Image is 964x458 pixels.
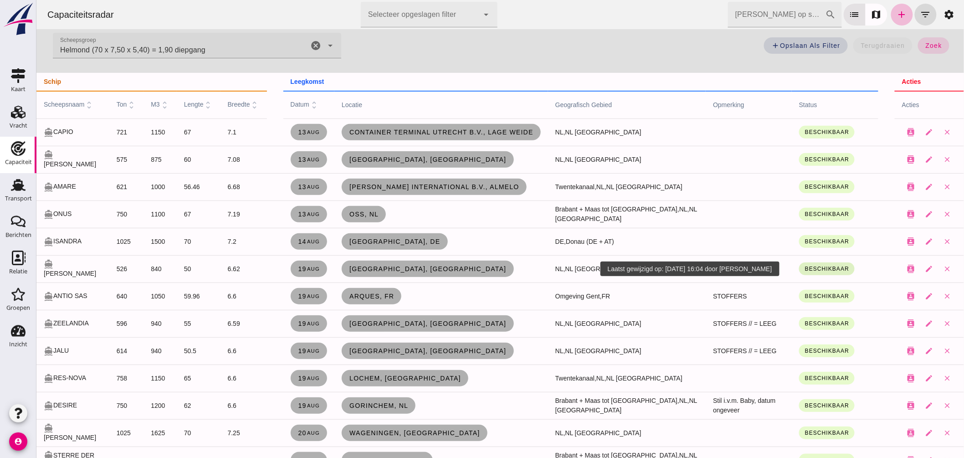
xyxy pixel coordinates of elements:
i: contacts [871,347,879,355]
div: Relatie [9,268,27,274]
th: acties [858,91,928,118]
td: 1150 [107,118,140,146]
div: ONUS [7,209,66,219]
small: aug [270,184,283,190]
i: unfold_more [123,100,133,110]
div: Berichten [5,232,31,238]
span: Wageningen, [GEOGRAPHIC_DATA] [313,429,444,437]
span: ton [80,101,100,108]
span: 19 [262,320,284,327]
i: contacts [871,401,879,410]
td: 614 [73,337,108,365]
td: 640 [73,283,108,310]
a: [GEOGRAPHIC_DATA], [GEOGRAPHIC_DATA] [305,343,477,359]
a: 13aug [254,206,291,222]
a: [GEOGRAPHIC_DATA], [GEOGRAPHIC_DATA] [305,151,477,168]
i: directions_boat [7,150,17,160]
span: Beschikbaar [768,320,813,327]
i: close [907,374,915,382]
small: aug [270,321,283,326]
span: NL [GEOGRAPHIC_DATA] [529,347,605,355]
div: Capaciteitsradar [4,8,85,21]
th: opmerking [669,91,755,118]
span: Beschikbaar [768,348,813,354]
span: [GEOGRAPHIC_DATA], [GEOGRAPHIC_DATA] [313,320,470,327]
a: 19aug [254,288,291,304]
i: map [835,9,846,20]
span: datum [254,101,282,108]
td: 1025 [73,228,108,255]
i: account_circle [9,432,27,451]
td: 750 [73,392,108,419]
span: DE, [519,238,529,245]
i: directions_boat [7,210,17,219]
span: Beschikbaar [768,184,813,190]
a: Wageningen, [GEOGRAPHIC_DATA] [305,425,451,441]
a: 13aug [254,151,291,168]
div: Groepen [6,305,30,311]
button: Beschikbaar [763,153,818,166]
span: Omgeving Gent, [519,293,565,300]
span: [PERSON_NAME] International B.V., Almelo [313,183,483,190]
i: contacts [871,374,879,382]
i: close [907,347,915,355]
span: Beschikbaar [768,211,813,217]
i: directions_boat [7,237,17,247]
th: locatie [298,91,512,118]
i: Wis Scheepsgroep [274,40,285,51]
a: 13aug [254,124,291,140]
div: Transport [5,196,32,201]
span: Donau (DE + AT) [529,238,578,245]
span: Twentekanaal, [519,183,560,190]
span: NL, [560,375,570,382]
button: Beschikbaar [763,235,818,248]
a: 20aug [254,425,291,441]
a: [GEOGRAPHIC_DATA], [GEOGRAPHIC_DATA] [305,315,477,332]
i: add [735,41,743,50]
span: NL, [519,265,529,273]
span: NL [GEOGRAPHIC_DATA] [570,375,646,382]
td: 1100 [107,201,140,228]
small: aug [270,266,283,272]
td: 6.6 [184,337,231,365]
td: 750 [73,201,108,228]
i: edit [889,183,897,191]
span: Beschikbaar [768,293,813,299]
span: NL, [519,129,529,136]
i: edit [889,429,897,437]
span: Brabant + Maas tot [GEOGRAPHIC_DATA], [519,206,643,213]
td: 7.2 [184,228,231,255]
span: Twentekanaal, [519,375,560,382]
td: 6.6 [184,283,231,310]
i: add [860,9,871,20]
td: 721 [73,118,108,146]
a: 19aug [254,370,291,386]
td: 6.68 [184,173,231,201]
i: contacts [871,183,879,191]
i: contacts [871,319,879,328]
td: 7.19 [184,201,231,228]
a: Gorinchem, nl [305,397,379,414]
i: close [907,429,915,437]
small: aug [270,157,283,162]
i: close [907,265,915,273]
a: 19aug [254,397,291,414]
span: Beschikbaar [768,156,813,163]
i: close [907,183,915,191]
span: 13 [262,129,284,136]
button: Beschikbaar [763,262,818,275]
i: contacts [871,265,879,273]
span: NL, [519,320,529,327]
i: settings [908,9,918,20]
td: 60 [140,146,184,173]
i: unfold_more [167,100,177,110]
img: logo-small.a267ee39.svg [2,2,35,36]
span: Beschikbaar [768,430,813,436]
span: 19 [262,265,284,273]
span: 19 [262,293,284,300]
i: edit [889,401,897,410]
i: edit [889,374,897,382]
span: Gorinchem, nl [313,402,372,409]
span: 13 [262,183,284,190]
i: directions_boat [7,182,17,192]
